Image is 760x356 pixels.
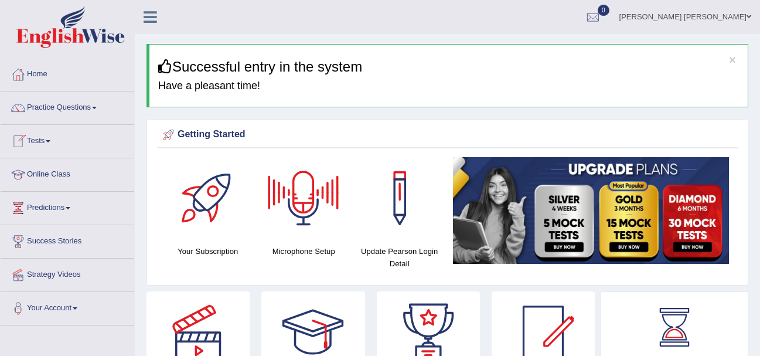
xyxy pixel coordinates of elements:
[1,58,134,87] a: Home
[158,80,739,92] h4: Have a pleasant time!
[1,225,134,255] a: Success Stories
[1,91,134,121] a: Practice Questions
[1,192,134,221] a: Predictions
[1,292,134,321] a: Your Account
[1,259,134,288] a: Strategy Videos
[166,245,250,257] h4: Your Subscription
[1,158,134,188] a: Online Class
[1,125,134,154] a: Tests
[158,59,739,74] h3: Successful entry in the system
[453,157,729,264] img: small5.jpg
[261,245,345,257] h4: Microphone Setup
[160,126,735,144] div: Getting Started
[357,245,441,270] h4: Update Pearson Login Detail
[598,5,609,16] span: 0
[729,53,736,66] button: ×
